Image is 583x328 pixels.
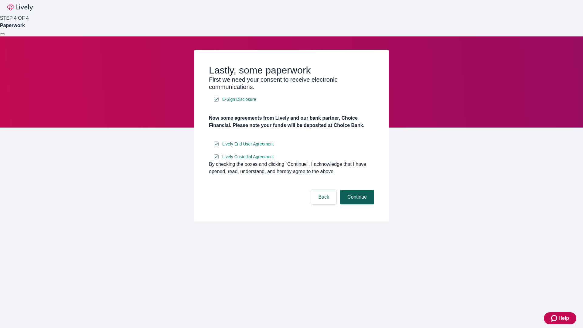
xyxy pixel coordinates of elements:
a: e-sign disclosure document [221,153,275,161]
div: By checking the boxes and clicking “Continue", I acknowledge that I have opened, read, understand... [209,161,374,175]
h3: First we need your consent to receive electronic communications. [209,76,374,91]
button: Zendesk support iconHelp [544,312,576,324]
span: Help [558,315,569,322]
h4: Now some agreements from Lively and our bank partner, Choice Financial. Please note your funds wi... [209,114,374,129]
h2: Lastly, some paperwork [209,64,374,76]
a: e-sign disclosure document [221,96,257,103]
svg: Zendesk support icon [551,315,558,322]
button: Back [311,190,336,204]
a: e-sign disclosure document [221,140,275,148]
span: E-Sign Disclosure [222,96,256,103]
span: Lively Custodial Agreement [222,154,274,160]
button: Continue [340,190,374,204]
img: Lively [7,4,33,11]
span: Lively End User Agreement [222,141,274,147]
